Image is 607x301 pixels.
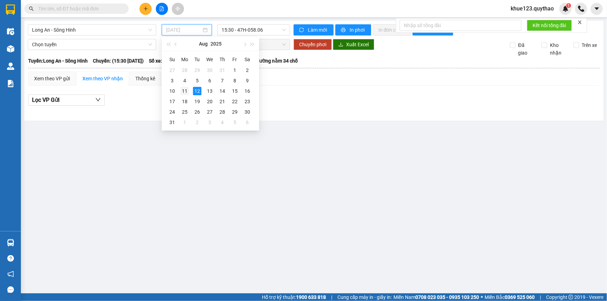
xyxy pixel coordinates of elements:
[216,86,229,96] td: 2025-08-14
[231,108,239,116] div: 29
[181,118,189,127] div: 1
[331,293,332,301] span: |
[393,293,479,301] span: Miền Nam
[156,3,168,15] button: file-add
[38,5,120,13] input: Tìm tên, số ĐT hoặc mã đơn
[216,75,229,86] td: 2025-08-07
[168,97,176,106] div: 17
[166,117,178,128] td: 2025-08-31
[241,65,254,75] td: 2025-08-02
[181,97,189,106] div: 18
[203,86,216,96] td: 2025-08-13
[199,37,208,51] button: Aug
[178,75,191,86] td: 2025-08-04
[577,20,582,25] span: close
[241,75,254,86] td: 2025-08-09
[516,41,536,57] span: Đã giao
[193,66,201,74] div: 29
[95,97,101,103] span: down
[168,76,176,85] div: 3
[294,24,334,35] button: syncLàm mới
[333,39,374,50] button: downloadXuất Excel
[505,294,535,300] strong: 0369 525 060
[229,117,241,128] td: 2025-09-05
[567,3,570,8] span: 1
[181,87,189,95] div: 11
[229,86,241,96] td: 2025-08-15
[350,26,366,34] span: In phơi
[594,6,600,12] span: caret-down
[7,255,14,262] span: question-circle
[485,293,535,301] span: Miền Bắc
[143,6,148,11] span: plus
[168,87,176,95] div: 10
[243,97,251,106] div: 23
[34,75,70,82] div: Xem theo VP gửi
[241,117,254,128] td: 2025-09-06
[294,39,332,50] button: Chuyển phơi
[218,108,226,116] div: 28
[166,75,178,86] td: 2025-08-03
[341,27,347,33] span: printer
[7,45,14,52] img: warehouse-icon
[166,86,178,96] td: 2025-08-10
[566,3,571,8] sup: 1
[505,4,559,13] span: khue123.quythao
[527,20,572,31] button: Kết nối tổng đài
[191,86,203,96] td: 2025-08-12
[203,107,216,117] td: 2025-08-27
[168,108,176,116] div: 24
[168,118,176,127] div: 31
[203,54,216,65] th: We
[299,27,305,33] span: sync
[218,66,226,74] div: 31
[175,6,180,11] span: aim
[533,22,566,29] span: Kết nối tổng đài
[547,41,568,57] span: Kho nhận
[481,296,483,299] span: ⚪️
[243,76,251,85] div: 9
[231,87,239,95] div: 15
[7,80,14,87] img: solution-icon
[243,118,251,127] div: 6
[6,5,15,15] img: logo-vxr
[400,20,521,31] input: Nhập số tổng đài
[7,239,14,246] img: warehouse-icon
[203,117,216,128] td: 2025-09-03
[296,294,326,300] strong: 1900 633 818
[579,41,600,49] span: Trên xe
[82,75,123,82] div: Xem theo VP nhận
[241,96,254,107] td: 2025-08-23
[178,107,191,117] td: 2025-08-25
[262,293,326,301] span: Hỗ trợ kỹ thuật:
[231,76,239,85] div: 8
[229,65,241,75] td: 2025-08-01
[191,107,203,117] td: 2025-08-26
[172,3,184,15] button: aim
[166,96,178,107] td: 2025-08-17
[206,66,214,74] div: 30
[166,26,201,34] input: 12/08/2025
[540,293,541,301] span: |
[373,24,411,35] button: In đơn chọn
[243,66,251,74] div: 2
[93,57,144,65] span: Chuyến: (15:30 [DATE])
[222,25,286,35] span: 15:30 - 47H-058.06
[203,75,216,86] td: 2025-08-06
[241,86,254,96] td: 2025-08-16
[178,117,191,128] td: 2025-09-01
[415,294,479,300] strong: 0708 023 035 - 0935 103 250
[203,96,216,107] td: 2025-08-20
[193,118,201,127] div: 2
[181,76,189,85] div: 4
[308,26,328,34] span: Làm mới
[229,107,241,117] td: 2025-08-29
[216,96,229,107] td: 2025-08-21
[216,65,229,75] td: 2025-07-31
[7,271,14,277] span: notification
[241,54,254,65] th: Sa
[28,58,88,64] b: Tuyến: Long An - Sông Hinh
[168,66,176,74] div: 27
[135,75,155,82] div: Thống kê
[206,97,214,106] div: 20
